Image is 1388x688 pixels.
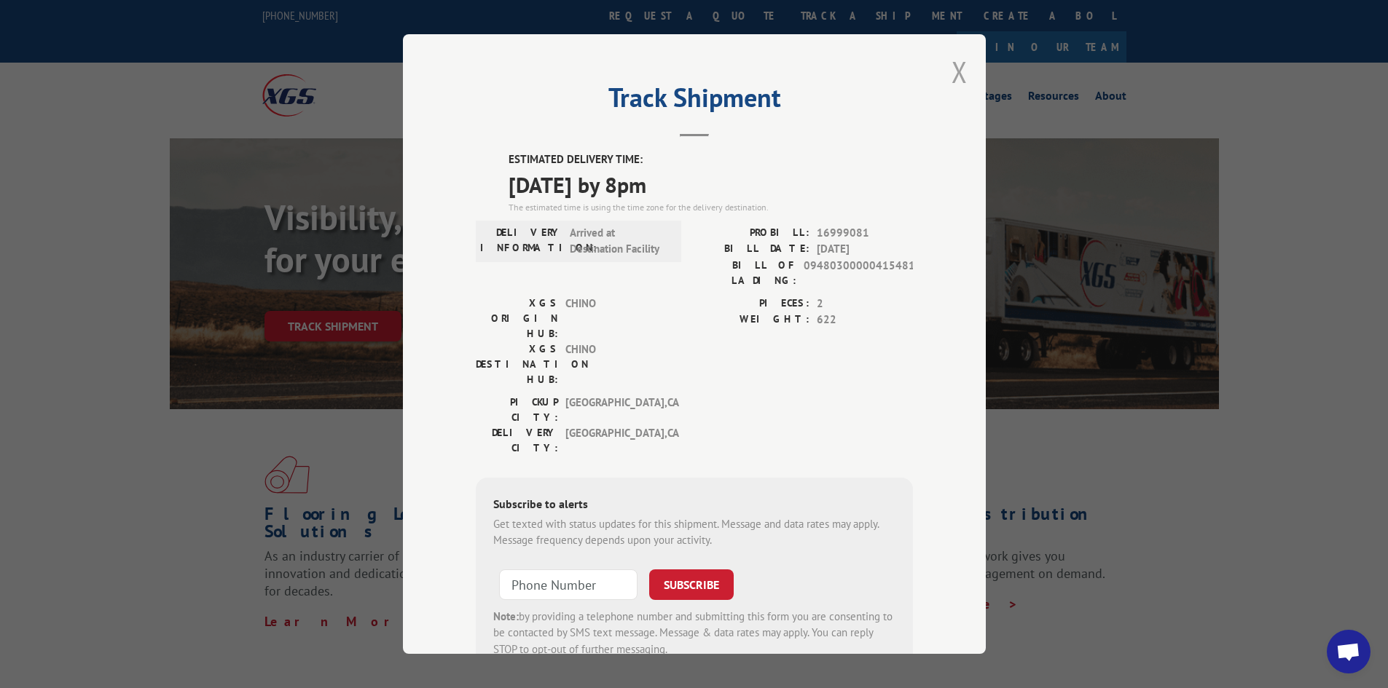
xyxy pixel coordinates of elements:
div: Subscribe to alerts [493,495,895,516]
button: SUBSCRIBE [649,569,734,600]
span: 2 [817,296,913,312]
label: ESTIMATED DELIVERY TIME: [509,151,913,168]
label: BILL OF LADING: [694,258,796,288]
label: WEIGHT: [694,312,809,328]
span: [GEOGRAPHIC_DATA] , CA [565,425,664,456]
div: by providing a telephone number and submitting this form you are consenting to be contacted by SM... [493,609,895,658]
h2: Track Shipment [476,87,913,115]
span: 622 [817,312,913,328]
input: Phone Number [499,569,638,600]
label: DELIVERY INFORMATION: [480,225,562,258]
label: DELIVERY CITY: [476,425,558,456]
label: BILL DATE: [694,241,809,258]
span: [DATE] [817,241,913,258]
span: [GEOGRAPHIC_DATA] , CA [565,395,664,425]
span: 09480300000415481 [804,258,913,288]
strong: Note: [493,609,519,623]
label: XGS DESTINATION HUB: [476,341,558,387]
label: PIECES: [694,296,809,312]
div: Open chat [1327,630,1371,673]
span: Arrived at Destination Facility [570,225,668,258]
span: CHINO [565,296,664,341]
label: PROBILL: [694,225,809,242]
span: CHINO [565,341,664,387]
div: The estimated time is using the time zone for the delivery destination. [509,201,913,214]
span: 16999081 [817,225,913,242]
label: PICKUP CITY: [476,395,558,425]
button: Close modal [952,52,968,91]
div: Get texted with status updates for this shipment. Message and data rates may apply. Message frequ... [493,516,895,549]
span: [DATE] by 8pm [509,168,913,201]
label: XGS ORIGIN HUB: [476,296,558,341]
